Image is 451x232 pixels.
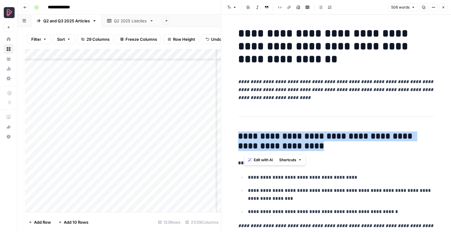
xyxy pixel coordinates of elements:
span: Row Height [173,36,195,42]
div: 123 Rows [156,217,183,227]
a: Usage [4,64,13,74]
span: Freeze Columns [125,36,157,42]
span: Undo [211,36,222,42]
a: Q2 and Q3 2025 Articles [31,15,102,27]
button: Sort [53,34,75,44]
button: Undo [202,34,225,44]
button: Add 10 Rows [55,217,92,227]
div: Q2 and Q3 2025 Articles [43,18,90,24]
span: Shortcuts [279,157,296,163]
button: 29 Columns [77,34,114,44]
button: Edit with AI [246,156,276,164]
button: Add Row [25,217,55,227]
span: Sort [57,36,65,42]
div: 21/29 Columns [183,217,221,227]
img: Preply Business Logo [4,7,15,18]
span: Filter [31,36,41,42]
span: 29 Columns [87,36,110,42]
button: 506 words [388,3,418,11]
div: Q2 2025 Listciles [114,18,147,24]
span: 506 words [391,5,410,10]
button: Filter [27,34,51,44]
span: Edit with AI [254,157,273,163]
span: Add 10 Rows [64,219,88,225]
button: Help + Support [4,132,13,142]
a: Your Data [4,54,13,64]
a: Browse [4,44,13,54]
button: Shortcuts [277,156,304,164]
button: What's new? [4,122,13,132]
button: Freeze Columns [116,34,161,44]
a: Q2 2025 Listciles [102,15,159,27]
button: Workspace: Preply Business [4,5,13,20]
button: Row Height [164,34,199,44]
a: Home [4,34,13,44]
a: AirOps Academy [4,112,13,122]
a: Settings [4,74,13,83]
span: Add Row [34,219,51,225]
